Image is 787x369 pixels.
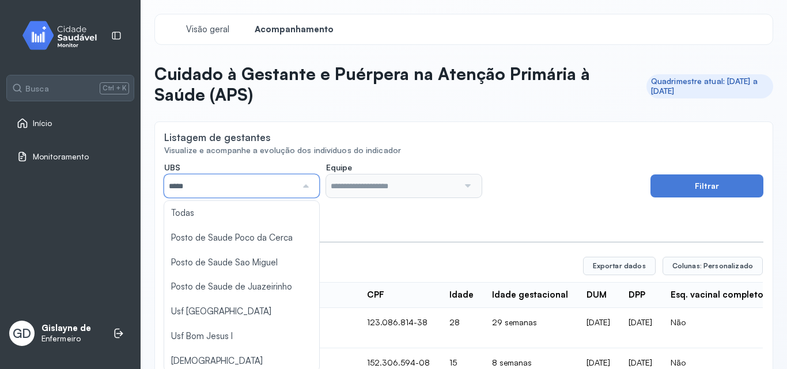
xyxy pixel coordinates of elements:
li: Usf Bom Jesus I [164,324,319,349]
td: 28 [440,308,483,348]
div: Visualize e acompanhe a evolução dos indivíduos do indicador [164,146,763,155]
div: CPF [367,290,384,300]
span: Equipe [326,162,352,173]
div: 926 registros encontrados [165,261,574,271]
div: Listagem de gestantes [164,131,271,143]
a: Início [17,117,124,129]
div: Esq. vacinal completo [671,290,763,300]
div: DUM [587,290,607,300]
div: Idade [449,290,474,300]
td: Não [661,308,773,348]
td: [DATE] [619,308,661,348]
p: Gislayne de [41,323,91,334]
span: Acompanhamento [255,24,334,35]
p: Cuidado à Gestante e Puérpera na Atenção Primária à Saúde (APS) [154,63,637,105]
span: Início [33,119,52,128]
span: Busca [25,83,49,94]
button: Filtrar [650,174,763,197]
div: Idade gestacional [492,290,568,300]
li: Posto de Saude Sao Miguel [164,250,319,275]
td: 123.086.814-38 [358,308,440,348]
span: GD [13,326,31,341]
td: [DATE] [577,308,619,348]
span: Ctrl + K [100,82,129,94]
img: monitor.svg [12,18,116,52]
span: Visão geral [186,24,229,35]
td: 29 semanas [483,308,577,348]
button: Colunas: Personalizado [663,257,763,275]
span: UBS [164,162,180,173]
span: Monitoramento [33,152,89,162]
li: Posto de Saude de Juazeirinho [164,275,319,299]
button: Exportar dados [583,257,656,275]
div: DPP [629,290,645,300]
div: Quadrimestre atual: [DATE] a [DATE] [651,77,769,96]
span: Colunas: Personalizado [672,261,753,271]
li: Todas [164,201,319,226]
li: Usf [GEOGRAPHIC_DATA] [164,299,319,324]
li: Posto de Saude Poco da Cerca [164,226,319,250]
a: Monitoramento [17,151,124,162]
p: Enfermeiro [41,334,91,344]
